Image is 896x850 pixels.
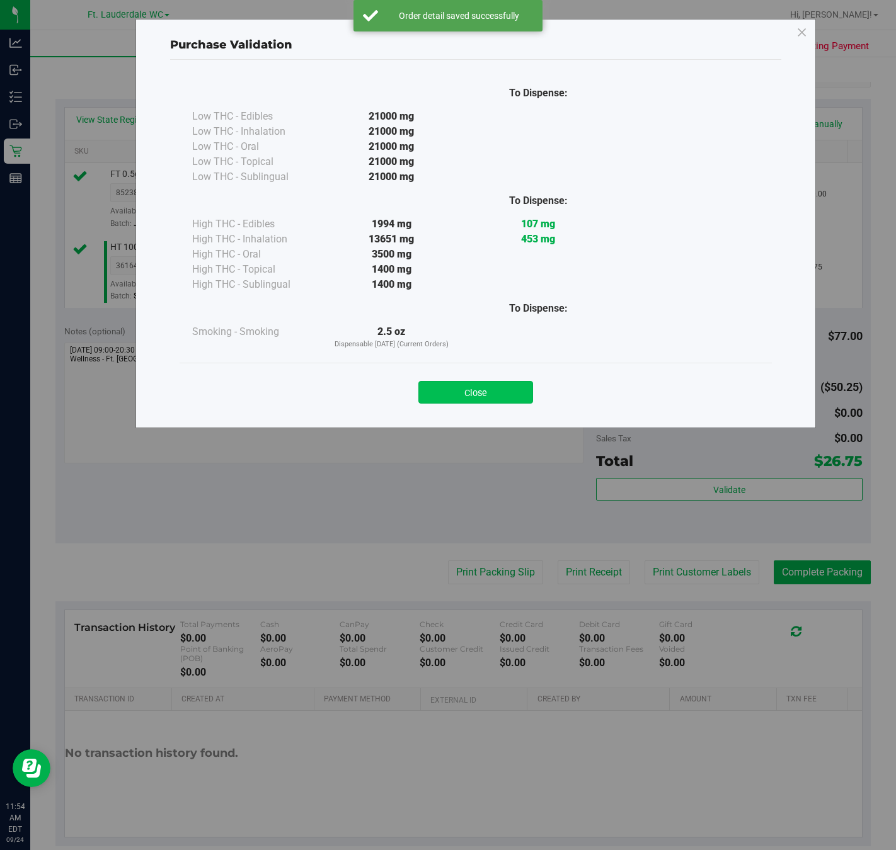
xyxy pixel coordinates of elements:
span: Purchase Validation [170,38,292,52]
div: Smoking - Smoking [192,324,318,339]
div: High THC - Topical [192,262,318,277]
div: To Dispense: [465,301,612,316]
div: Low THC - Inhalation [192,124,318,139]
strong: 107 mg [521,218,555,230]
div: To Dispense: [465,86,612,101]
div: 21000 mg [318,124,465,139]
div: Low THC - Topical [192,154,318,169]
strong: 453 mg [521,233,555,245]
div: Low THC - Oral [192,139,318,154]
div: 21000 mg [318,169,465,184]
div: High THC - Sublingual [192,277,318,292]
p: Dispensable [DATE] (Current Orders) [318,339,465,350]
div: 2.5 oz [318,324,465,350]
div: To Dispense: [465,193,612,208]
div: 3500 mg [318,247,465,262]
div: Order detail saved successfully [385,9,533,22]
div: Low THC - Sublingual [192,169,318,184]
div: 1994 mg [318,217,465,232]
div: 1400 mg [318,277,465,292]
div: High THC - Inhalation [192,232,318,247]
div: 21000 mg [318,154,465,169]
div: 13651 mg [318,232,465,247]
button: Close [418,381,533,404]
div: 21000 mg [318,139,465,154]
iframe: Resource center [13,749,50,787]
div: 21000 mg [318,109,465,124]
div: High THC - Edibles [192,217,318,232]
div: High THC - Oral [192,247,318,262]
div: 1400 mg [318,262,465,277]
div: Low THC - Edibles [192,109,318,124]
